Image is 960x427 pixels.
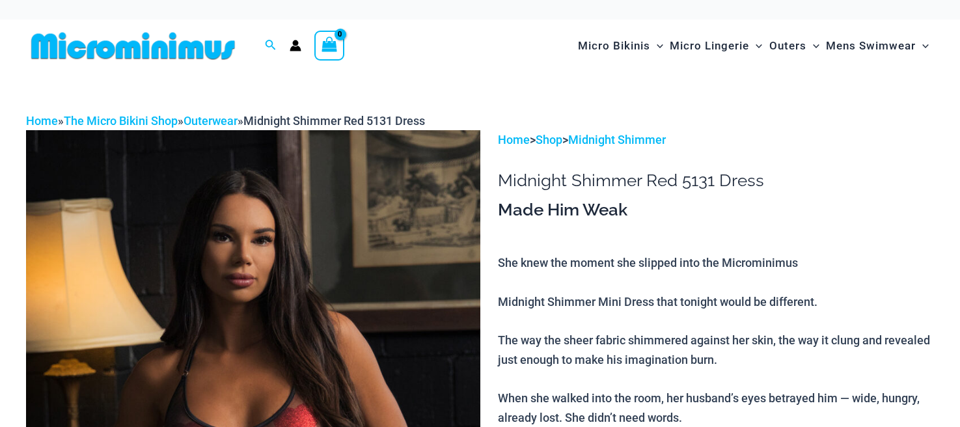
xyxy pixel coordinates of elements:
[26,114,425,128] span: » » »
[916,29,929,62] span: Menu Toggle
[184,114,238,128] a: Outerwear
[26,31,240,61] img: MM SHOP LOGO FLAT
[290,40,301,51] a: Account icon link
[498,199,934,221] h3: Made Him Weak
[578,29,650,62] span: Micro Bikinis
[823,26,932,66] a: Mens SwimwearMenu ToggleMenu Toggle
[64,114,178,128] a: The Micro Bikini Shop
[243,114,425,128] span: Midnight Shimmer Red 5131 Dress
[498,133,530,146] a: Home
[573,24,934,68] nav: Site Navigation
[806,29,819,62] span: Menu Toggle
[26,114,58,128] a: Home
[670,29,749,62] span: Micro Lingerie
[314,31,344,61] a: View Shopping Cart, empty
[769,29,806,62] span: Outers
[826,29,916,62] span: Mens Swimwear
[498,171,934,191] h1: Midnight Shimmer Red 5131 Dress
[536,133,562,146] a: Shop
[575,26,666,66] a: Micro BikinisMenu ToggleMenu Toggle
[265,38,277,54] a: Search icon link
[568,133,666,146] a: Midnight Shimmer
[766,26,823,66] a: OutersMenu ToggleMenu Toggle
[650,29,663,62] span: Menu Toggle
[498,130,934,150] p: > >
[749,29,762,62] span: Menu Toggle
[666,26,765,66] a: Micro LingerieMenu ToggleMenu Toggle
